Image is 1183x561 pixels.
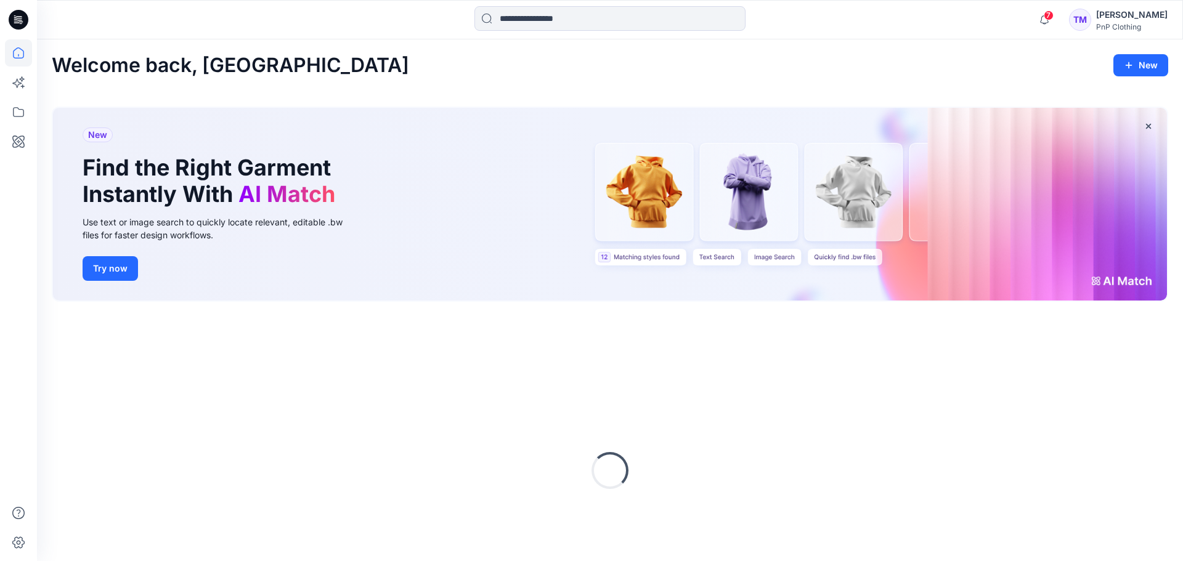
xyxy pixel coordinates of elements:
[1096,7,1168,22] div: [PERSON_NAME]
[88,127,107,142] span: New
[83,256,138,281] button: Try now
[1113,54,1168,76] button: New
[1044,10,1054,20] span: 7
[83,155,341,208] h1: Find the Right Garment Instantly With
[83,216,360,241] div: Use text or image search to quickly locate relevant, editable .bw files for faster design workflows.
[52,54,409,77] h2: Welcome back, [GEOGRAPHIC_DATA]
[1069,9,1091,31] div: TM
[1096,22,1168,31] div: PnP Clothing
[238,180,335,208] span: AI Match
